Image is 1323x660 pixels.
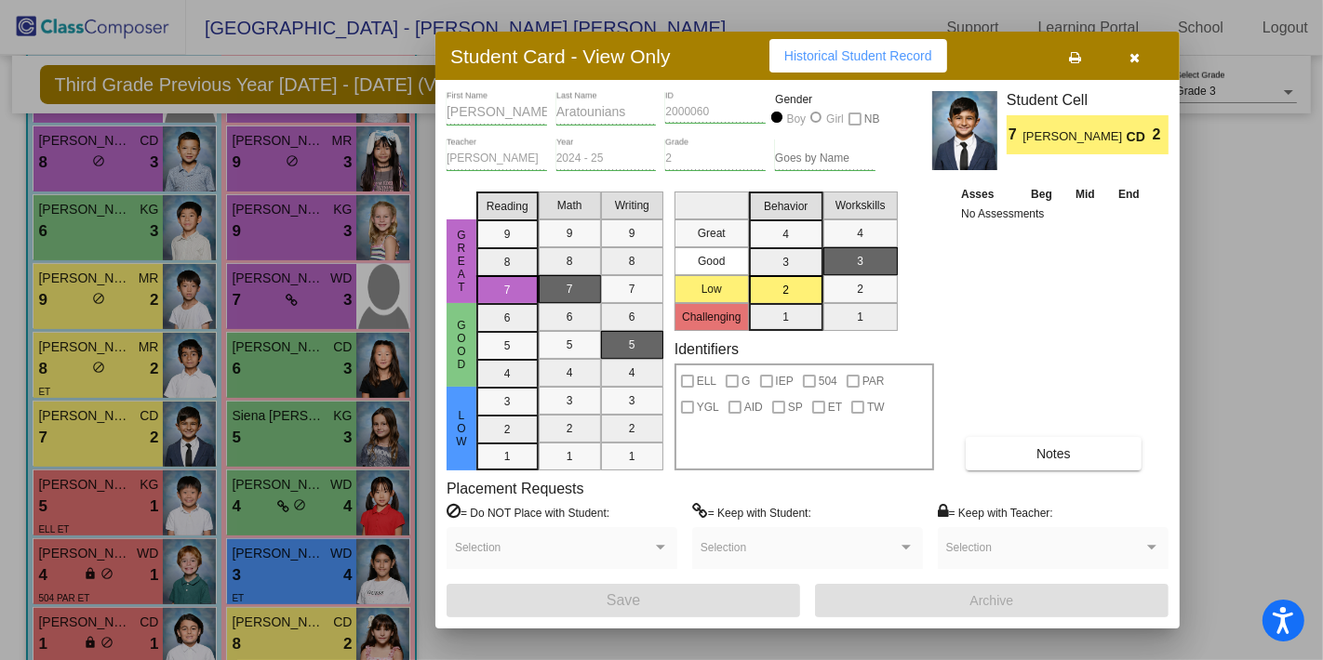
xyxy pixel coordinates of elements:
mat-label: Gender [775,91,875,108]
th: Mid [1064,184,1106,205]
span: 504 [819,370,837,392]
label: Placement Requests [447,480,584,497]
input: goes by name [775,152,875,165]
span: [PERSON_NAME] [1022,127,1126,147]
span: 2 [1153,124,1169,146]
input: grade [665,152,766,165]
span: TW [867,396,885,418]
span: CD [1127,127,1153,147]
h3: Student Cell [1007,91,1169,109]
label: Identifiers [675,340,739,358]
button: Notes [966,437,1142,470]
th: Asses [956,184,1019,205]
span: Good [453,319,470,371]
span: ELL [697,370,716,392]
span: G [742,370,750,392]
span: Archive [970,593,1014,608]
span: PAR [862,370,885,392]
span: AID [744,396,763,418]
span: Great [453,229,470,294]
input: teacher [447,152,547,165]
span: NB [864,108,880,130]
span: Historical Student Record [784,48,932,63]
th: End [1106,184,1151,205]
div: Boy [786,111,807,127]
span: IEP [776,370,794,392]
input: year [556,152,657,165]
td: No Assessments [956,205,1152,223]
span: Save [607,592,640,608]
button: Archive [815,584,1169,617]
label: = Keep with Student: [692,503,811,521]
span: 7 [1007,124,1022,146]
span: ET [828,396,842,418]
label: = Do NOT Place with Student: [447,503,609,521]
button: Historical Student Record [769,39,947,73]
input: Enter ID [665,106,766,119]
div: Girl [825,111,844,127]
label: = Keep with Teacher: [938,503,1053,521]
h3: Student Card - View Only [450,45,671,68]
span: YGL [697,396,719,418]
span: SP [788,396,803,418]
span: Low [453,409,470,448]
button: Save [447,584,800,617]
span: Notes [1036,446,1071,461]
th: Beg [1019,184,1063,205]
